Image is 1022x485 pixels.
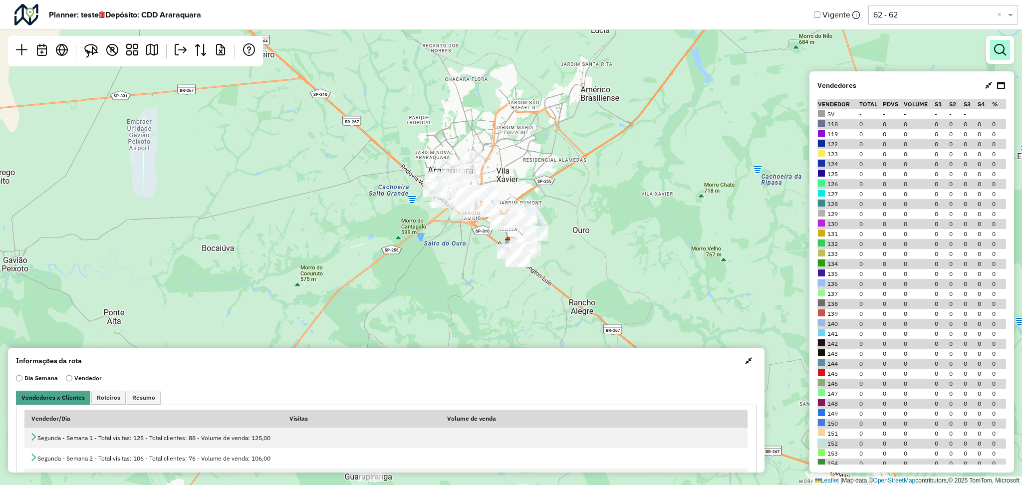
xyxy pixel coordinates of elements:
[963,289,978,299] td: 0
[949,229,963,239] td: 0
[171,40,191,62] a: Exportar planner
[882,309,903,319] td: 0
[977,299,992,309] td: 0
[992,239,1006,249] td: 0
[934,279,949,289] td: 0
[882,229,903,239] td: 0
[52,40,72,62] a: Visão geral - Abre nova aba
[441,160,466,175] div: 12752945 - AUTO POSTO BALAO DA
[903,239,935,249] td: 0
[817,119,859,129] td: 118
[934,139,949,149] td: 0
[859,109,883,119] td: -
[882,99,903,109] th: PDVs
[934,289,949,299] td: 0
[934,169,949,179] td: 0
[882,119,903,129] td: 0
[882,339,903,349] td: 0
[817,199,859,209] td: 128
[882,289,903,299] td: 0
[817,249,859,259] td: 133
[949,309,963,319] td: 0
[817,309,859,319] td: 139
[977,289,992,299] td: 0
[903,229,935,239] td: 0
[949,209,963,219] td: 0
[992,309,1006,319] td: 0
[122,40,142,62] a: Gabarito
[903,169,935,179] td: 0
[882,349,903,359] td: 0
[949,109,963,119] td: -
[934,99,949,109] th: S1
[992,149,1006,159] td: 0
[358,467,383,482] div: 12786598 - J ANTONELLI SUPERMER
[934,209,949,219] td: 0
[949,169,963,179] td: 0
[132,395,155,401] span: Resumo
[903,149,935,159] td: 0
[934,109,949,119] td: -
[882,329,903,339] td: 0
[992,339,1006,349] td: 0
[882,129,903,139] td: 0
[859,209,883,219] td: 0
[508,212,532,227] div: 12779859 - AUTO POSTO ATHENAS A
[992,259,1006,269] td: 0
[49,9,105,21] strong: Planner: teste
[817,299,859,309] td: 138
[977,189,992,199] td: 0
[817,289,859,299] td: 137
[859,339,883,349] td: 0
[934,179,949,189] td: 0
[977,179,992,189] td: 0
[963,119,978,129] td: 0
[977,329,992,339] td: 0
[903,279,935,289] td: 0
[859,179,883,189] td: 0
[812,477,1022,485] div: Map data © contributors,© 2025 TomTom, Microsoft
[903,189,935,199] td: 0
[997,9,1006,21] span: Clear all
[977,119,992,129] td: 0
[963,179,978,189] td: 0
[817,109,859,119] td: SV
[977,139,992,149] td: 0
[110,45,115,53] span: R
[963,239,978,249] td: 0
[211,40,231,62] a: Exportar frequência em lote
[882,189,903,199] td: 0
[963,219,978,229] td: 0
[903,159,935,169] td: 0
[992,169,1006,179] td: 0
[992,209,1006,219] td: 0
[963,149,978,159] td: 0
[859,129,883,139] td: 0
[992,289,1006,299] td: 0
[992,139,1006,149] td: 0
[817,129,859,139] td: 119
[934,159,949,169] td: 0
[12,40,32,62] a: Iniciar novo planner
[992,189,1006,199] td: 0
[84,44,98,58] img: Selecionar atividades - laço
[882,159,903,169] td: 0
[859,99,883,109] th: Total de clientes
[882,139,903,149] td: 0
[949,199,963,209] td: 0
[934,269,949,279] td: 0
[505,237,517,249] img: CDD Araraquara
[106,44,118,56] em: Exibir rótulo
[992,269,1006,279] td: 0
[977,349,992,359] td: 0
[882,169,903,179] td: 0
[859,119,883,129] td: 0
[903,199,935,209] td: 0
[977,159,992,169] td: 0
[859,309,883,319] td: 0
[934,199,949,209] td: 0
[460,151,485,166] div: 12786532 - IGUATEMI CONVENIENCI
[873,477,916,484] a: OpenStreetMap
[441,173,466,188] div: 12776175 - AUTO POSTO RUA 16 LT
[425,171,450,186] div: 12790334 - COMERCIO ALIMENTICIO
